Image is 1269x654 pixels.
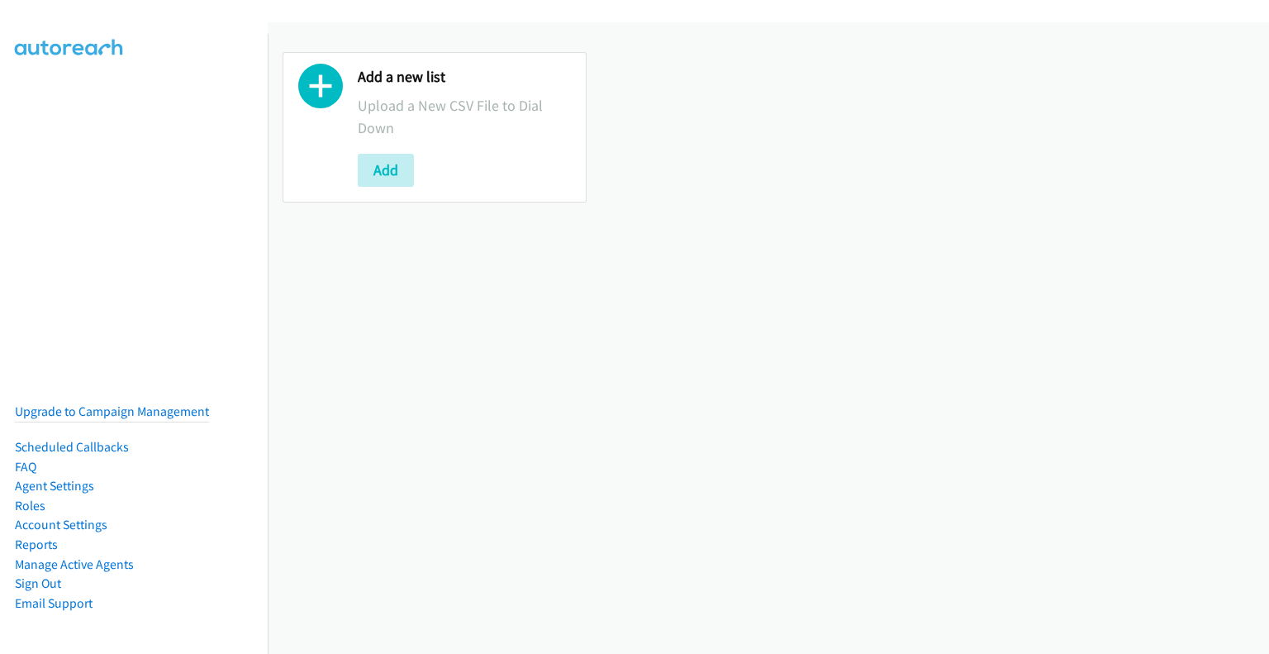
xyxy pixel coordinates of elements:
a: Email Support [15,595,93,611]
iframe: Checklist [1129,582,1257,642]
a: Upgrade to Campaign Management [15,403,209,419]
a: Scheduled Callbacks [15,439,129,455]
p: Upload a New CSV File to Dial Down [358,94,571,139]
button: Add [358,154,414,187]
a: FAQ [15,459,36,475]
h2: Add a new list [358,68,571,87]
a: Roles [15,498,45,513]
a: Account Settings [15,517,107,532]
a: Agent Settings [15,478,94,494]
a: Sign Out [15,575,61,591]
iframe: Resource Center [1222,261,1269,393]
a: Reports [15,537,58,552]
a: Manage Active Agents [15,556,134,572]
